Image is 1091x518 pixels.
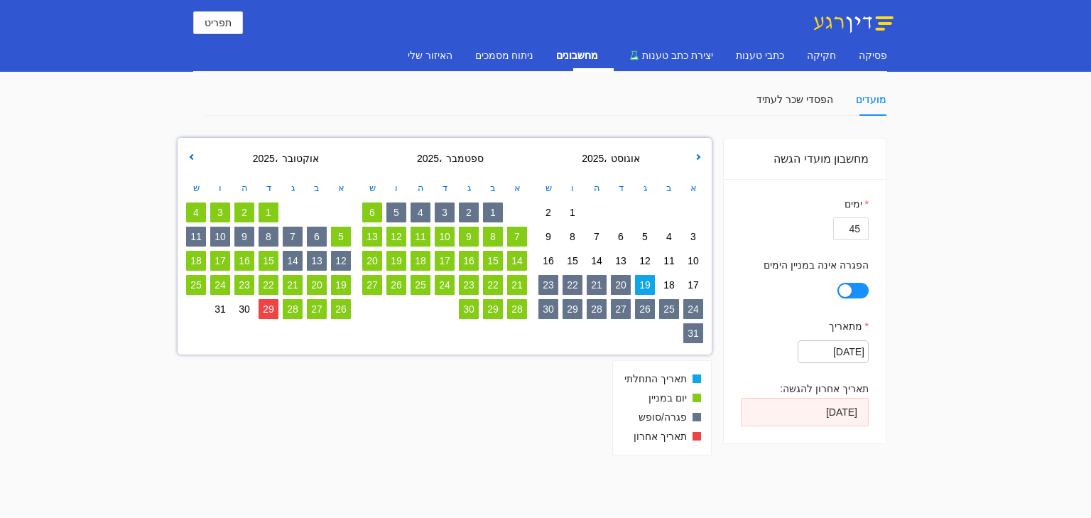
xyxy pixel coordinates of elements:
div: ה [408,176,433,200]
div: Choose חמישי ספטמבר 18 of 2025 [408,249,433,273]
div: Choose שישי אוקטובר 17 of 2025 [208,249,232,273]
div: Choose חמישי ספטמבר 04 of 2025 [408,200,433,225]
span: 9 [234,227,254,247]
span: 7 [507,227,527,247]
div: Choose שישי אוקטובר 31 of 2025 [208,297,232,321]
div: Choose רביעי ספטמבר 24 of 2025 [433,273,457,297]
span: 2025 [578,153,604,164]
div: Choose שישי ספטמבר 12 of 2025 [384,225,408,249]
div: Choose חמישי אוקטובר 16 of 2025 [232,249,256,273]
span: 25 [186,275,206,295]
div: Choose ראשון אוקטובר 19 of 2025 [329,273,353,297]
div: ב [481,176,505,200]
span: 8 [259,227,278,247]
span: 12 [331,251,351,271]
div: Choose שני אוקטובר 27 of 2025 [305,297,329,321]
span: 19 [635,275,655,295]
div: Choose חמישי אוקטובר 30 of 2025 [232,297,256,321]
div: Choose חמישי אוקטובר 02 of 2025 [408,297,433,321]
span: 16 [538,251,558,271]
button: תפריט [193,11,243,34]
div: Choose ראשון ספטמבר 07 of 2025 [505,225,529,249]
span: יצירת כתב טענות [642,50,713,61]
span: 27 [307,299,327,319]
div: Choose חמישי אוקטובר 23 of 2025 [232,273,256,297]
span: 13 [362,227,382,247]
div: Choose ראשון אוגוסט 31 of 2025 [505,200,529,225]
span: 2 [538,203,558,222]
div: יום במניין [648,390,687,406]
div: Choose שני ספטמבר 29 of 2025 [481,297,505,321]
div: Choose רביעי יולי 30 of 2025 [609,200,633,225]
span: 6 [611,227,631,247]
span: 12 [386,227,406,247]
div: Choose שבת ספטמבר 06 of 2025 [360,200,384,225]
span: 8 [483,227,503,247]
span: 24 [435,275,455,295]
div: Choose שבת אוקטובר 18 of 2025 [184,249,208,273]
span: ספטמבר [443,153,484,164]
span: 11 [659,251,679,271]
div: Choose שישי אוגוסט 15 of 2025 [560,249,585,273]
span: 11 [411,227,430,247]
div: Choose שבת נובמבר 01 of 2025 [184,297,208,321]
div: Choose שני ספטמבר 15 of 2025 [481,249,505,273]
span: 3 [210,203,230,222]
span: 11 [186,227,206,247]
div: Choose שבת אוגוסט 16 of 2025 [536,249,560,273]
span: 3 [435,203,455,222]
div: Choose רביעי אוקטובר 29 of 2025 [256,297,281,321]
span: 15 [259,251,278,271]
div: Choose שני ספטמבר 29 of 2025 [305,200,329,225]
span: 26 [331,299,351,319]
div: מחשבון מועדי הגשה [741,139,869,179]
div: ש [184,176,208,200]
div: Choose שישי אוקטובר 10 of 2025 [208,225,232,249]
span: 1 [259,203,278,222]
div: Choose שבת אוגוסט 23 of 2025 [536,273,560,297]
div: Choose שבת אוגוסט 09 of 2025 [536,225,560,249]
span: 10 [683,251,703,271]
span: 4 [186,203,206,222]
div: Choose שישי אוקטובר 03 of 2025 [384,297,408,321]
div: Choose רביעי ספטמבר 03 of 2025 [433,200,457,225]
span: אוגוסט [607,153,640,164]
span: 20 [362,251,382,271]
div: Choose חמישי אוגוסט 28 of 2025 [585,297,609,321]
span: 31 [210,299,230,319]
span: 23 [459,275,479,295]
span: 2025 [413,153,439,164]
div: Choose שני אוקטובר 13 of 2025 [305,249,329,273]
div: ו [384,176,408,200]
span: 28 [587,299,607,319]
div: Choose ראשון אוגוסט 03 of 2025 [681,225,705,249]
div: Choose שני אוגוסט 11 of 2025 [657,249,681,273]
span: 28 [283,299,303,319]
div: Choose חמישי אוגוסט 14 of 2025 [585,249,609,273]
div: Choose שני יולי 28 of 2025 [657,200,681,225]
div: Choose ראשון אוגוסט 31 of 2025 [681,321,705,345]
span: 21 [283,275,303,295]
span: 18 [411,251,430,271]
div: Choose שלישי אוגוסט 19 of 2025 [633,273,657,297]
span: 22 [563,275,582,295]
span: 20 [307,275,327,295]
div: Choose רביעי אוגוסט 27 of 2025 [609,297,633,321]
div: Choose חמישי אוגוסט 21 of 2025 [585,273,609,297]
div: Choose שלישי ספטמבר 02 of 2025 [457,200,481,225]
div: האיזור שלי [408,48,452,63]
div: Choose שבת אוגוסט 02 of 2025 [536,200,560,225]
div: ו [208,176,232,200]
img: דין רגע [809,11,898,34]
div: ש [536,176,560,200]
span: 27 [362,275,382,295]
span: 19 [331,275,351,295]
div: פסיקה [859,48,887,63]
span: 18 [186,251,206,271]
div: Choose שלישי ספטמבר 30 of 2025 [281,200,305,225]
span: 14 [507,251,527,271]
span: 4 [411,203,430,222]
span: 1 [483,203,503,222]
span: 30 [459,299,479,319]
span: 31 [683,323,703,343]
